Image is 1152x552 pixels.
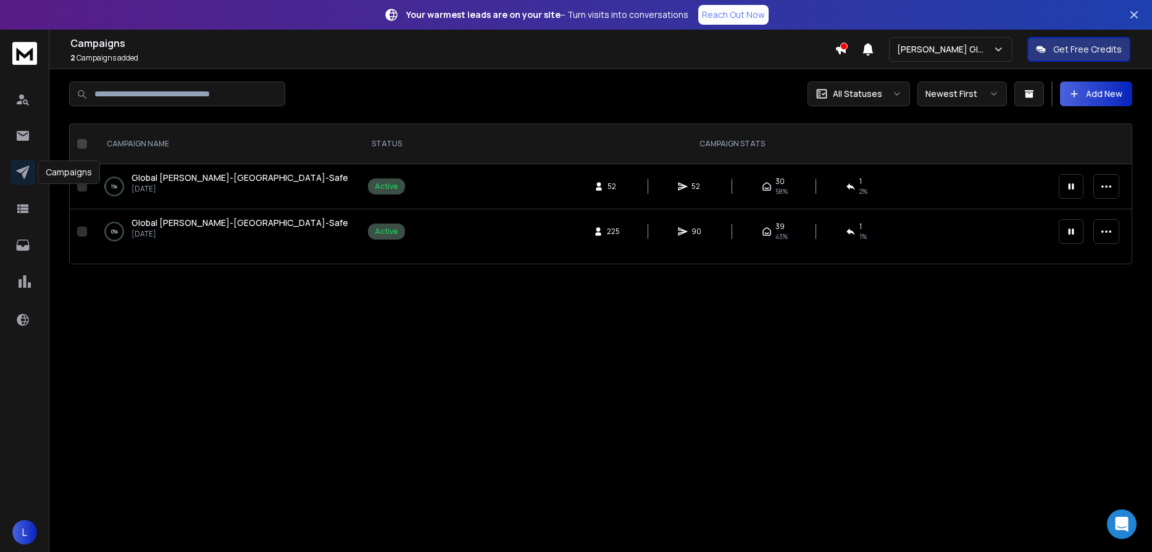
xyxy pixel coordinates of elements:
div: Campaigns [38,161,100,184]
button: Get Free Credits [1027,37,1130,62]
strong: Your warmest leads are on your site [406,9,561,20]
p: All Statuses [833,88,882,100]
p: 1 % [111,180,117,193]
div: Active [375,227,398,236]
button: Newest First [917,82,1007,106]
button: L [12,520,37,545]
img: logo [12,42,37,65]
span: 39 [775,222,785,232]
p: [PERSON_NAME] Global [897,43,993,56]
span: 225 [607,227,620,236]
p: Campaigns added [70,53,835,63]
div: Active [375,182,398,191]
span: 1 [859,222,862,232]
span: 30 [775,177,785,186]
td: 1%Global [PERSON_NAME]-[GEOGRAPHIC_DATA]-Safe[DATE] [92,164,361,209]
a: Reach Out Now [698,5,769,25]
h1: Campaigns [70,36,835,51]
td: 0%Global [PERSON_NAME]-[GEOGRAPHIC_DATA]-Safe[DATE] [92,209,361,254]
span: 1 [859,177,862,186]
div: Open Intercom Messenger [1107,509,1137,539]
p: Get Free Credits [1053,43,1122,56]
span: 52 [607,182,620,191]
span: 52 [691,182,704,191]
a: Global [PERSON_NAME]-[GEOGRAPHIC_DATA]-Safe [131,217,348,229]
span: Global [PERSON_NAME]-[GEOGRAPHIC_DATA]-Safe [131,217,348,228]
p: – Turn visits into conversations [406,9,688,21]
span: 90 [691,227,704,236]
th: CAMPAIGN NAME [92,124,361,164]
th: STATUS [361,124,412,164]
span: 1 % [859,232,867,241]
button: Add New [1060,82,1132,106]
span: 2 % [859,186,867,196]
th: CAMPAIGN STATS [412,124,1051,164]
p: [DATE] [131,229,348,239]
span: 58 % [775,186,788,196]
span: 2 [70,52,75,63]
p: Reach Out Now [702,9,765,21]
p: 0 % [111,225,118,238]
p: [DATE] [131,184,348,194]
a: Global [PERSON_NAME]-[GEOGRAPHIC_DATA]-Safe [131,172,348,184]
span: 43 % [775,232,788,241]
span: Global [PERSON_NAME]-[GEOGRAPHIC_DATA]-Safe [131,172,348,183]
